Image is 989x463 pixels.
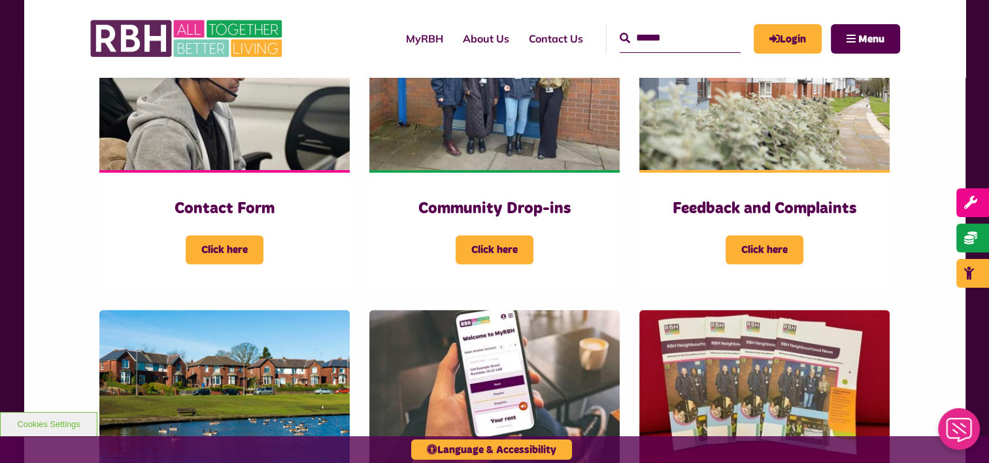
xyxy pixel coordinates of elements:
button: Navigation [831,24,900,54]
a: Community Drop-ins Click here [369,13,620,290]
button: Language & Accessibility [411,439,572,460]
img: RBH [90,13,286,64]
iframe: Netcall Web Assistant for live chat [930,404,989,463]
a: Feedback and Complaints Click here [639,13,890,290]
h3: Contact Form [126,199,324,219]
img: Heywood Drop In 2024 [369,13,620,170]
span: Click here [726,235,803,264]
input: Search [620,24,741,52]
a: Contact Us [519,21,593,56]
a: MyRBH [396,21,453,56]
span: Click here [186,235,263,264]
a: About Us [453,21,519,56]
a: MyRBH [754,24,822,54]
img: Contact Centre February 2024 (4) [99,13,350,170]
a: Contact Form Click here [99,13,350,290]
img: SAZMEDIA RBH 22FEB24 97 [639,13,890,170]
span: Menu [858,34,884,44]
h3: Community Drop-ins [395,199,594,219]
span: Click here [456,235,533,264]
h3: Feedback and Complaints [665,199,863,219]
